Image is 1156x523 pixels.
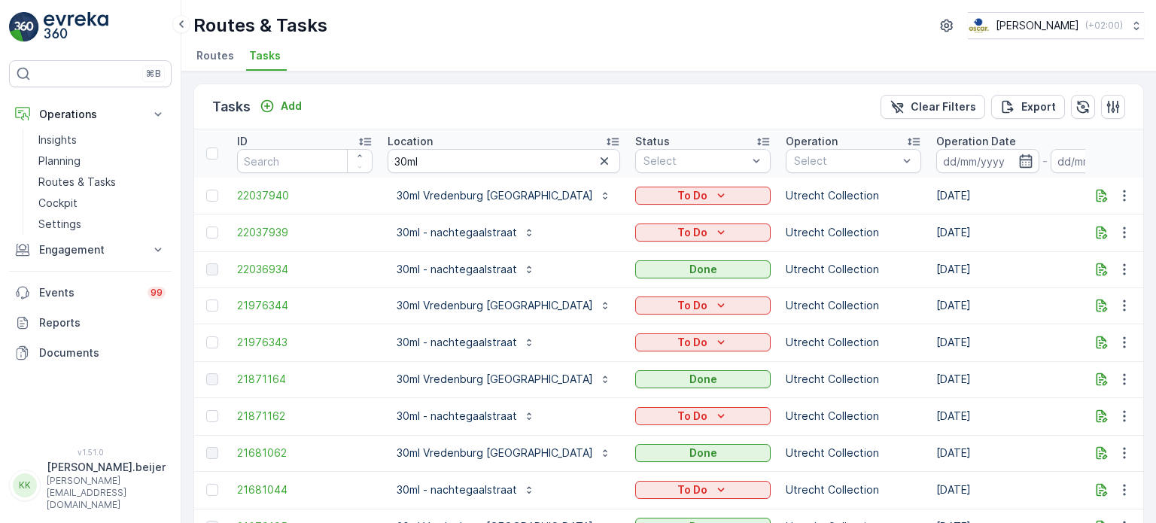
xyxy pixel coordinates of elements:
[249,48,281,63] span: Tasks
[635,296,771,315] button: To Do
[237,225,373,240] a: 22037939
[635,444,771,462] button: Done
[237,409,373,424] span: 21871162
[388,220,544,245] button: 30ml - nachtegaalstraat
[39,242,141,257] p: Engagement
[39,345,166,360] p: Documents
[39,107,141,122] p: Operations
[1051,149,1154,173] input: dd/mm/yyyy
[9,338,172,368] a: Documents
[388,293,620,318] button: 30ml Vredenburg [GEOGRAPHIC_DATA]
[677,298,707,313] p: To Do
[397,262,517,277] p: 30ml - nachtegaalstraat
[206,263,218,275] div: Toggle Row Selected
[968,12,1144,39] button: [PERSON_NAME](+02:00)
[38,175,116,190] p: Routes & Tasks
[397,225,517,240] p: 30ml - nachtegaalstraat
[1085,20,1123,32] p: ( +02:00 )
[786,298,921,313] p: Utrecht Collection
[786,445,921,461] p: Utrecht Collection
[1042,152,1048,170] p: -
[206,190,218,202] div: Toggle Row Selected
[9,460,172,511] button: KK[PERSON_NAME].beijer[PERSON_NAME][EMAIL_ADDRESS][DOMAIN_NAME]
[677,225,707,240] p: To Do
[677,188,707,203] p: To Do
[677,335,707,350] p: To Do
[991,95,1065,119] button: Export
[281,99,302,114] p: Add
[32,214,172,235] a: Settings
[388,257,544,281] button: 30ml - nachtegaalstraat
[38,154,81,169] p: Planning
[635,333,771,351] button: To Do
[237,372,373,387] a: 21871164
[44,12,108,42] img: logo_light-DOdMpM7g.png
[635,370,771,388] button: Done
[968,17,990,34] img: basis-logo_rgb2x.png
[635,223,771,242] button: To Do
[911,99,976,114] p: Clear Filters
[388,367,620,391] button: 30ml Vredenburg [GEOGRAPHIC_DATA]
[397,409,517,424] p: 30ml - nachtegaalstraat
[397,482,517,497] p: 30ml - nachtegaalstraat
[206,484,218,496] div: Toggle Row Selected
[9,308,172,338] a: Reports
[397,298,593,313] p: 30ml Vredenburg [GEOGRAPHIC_DATA]
[397,335,517,350] p: 30ml - nachtegaalstraat
[39,315,166,330] p: Reports
[388,184,620,208] button: 30ml Vredenburg [GEOGRAPHIC_DATA]
[206,447,218,459] div: Toggle Row Selected
[32,172,172,193] a: Routes & Tasks
[39,285,138,300] p: Events
[388,404,544,428] button: 30ml - nachtegaalstraat
[689,372,717,387] p: Done
[1021,99,1056,114] p: Export
[254,97,308,115] button: Add
[397,445,593,461] p: 30ml Vredenburg [GEOGRAPHIC_DATA]
[786,409,921,424] p: Utrecht Collection
[38,196,78,211] p: Cockpit
[237,482,373,497] a: 21681044
[786,134,838,149] p: Operation
[38,217,81,232] p: Settings
[237,445,373,461] a: 21681062
[9,99,172,129] button: Operations
[786,482,921,497] p: Utrecht Collection
[206,300,218,312] div: Toggle Row Selected
[212,96,251,117] p: Tasks
[9,12,39,42] img: logo
[677,482,707,497] p: To Do
[794,154,898,169] p: Select
[677,409,707,424] p: To Do
[397,372,593,387] p: 30ml Vredenburg [GEOGRAPHIC_DATA]
[881,95,985,119] button: Clear Filters
[9,448,172,457] span: v 1.51.0
[237,134,248,149] p: ID
[237,335,373,350] a: 21976343
[388,330,544,354] button: 30ml - nachtegaalstraat
[936,149,1039,173] input: dd/mm/yyyy
[635,481,771,499] button: To Do
[397,188,593,203] p: 30ml Vredenburg [GEOGRAPHIC_DATA]
[689,262,717,277] p: Done
[643,154,747,169] p: Select
[388,134,433,149] p: Location
[9,278,172,308] a: Events99
[237,188,373,203] a: 22037940
[206,410,218,422] div: Toggle Row Selected
[196,48,234,63] span: Routes
[32,129,172,151] a: Insights
[32,151,172,172] a: Planning
[237,298,373,313] a: 21976344
[146,68,161,80] p: ⌘B
[13,473,37,497] div: KK
[388,441,620,465] button: 30ml Vredenburg [GEOGRAPHIC_DATA]
[206,336,218,348] div: Toggle Row Selected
